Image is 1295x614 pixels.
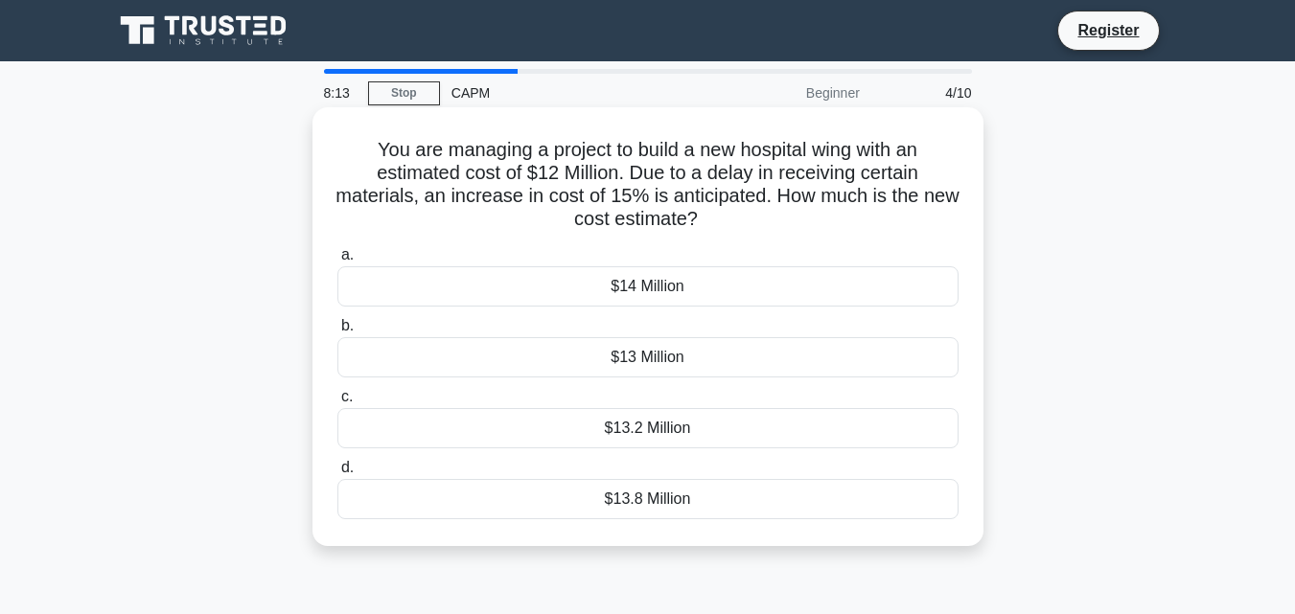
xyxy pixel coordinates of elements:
[337,266,959,307] div: $14 Million
[335,138,960,232] h5: You are managing a project to build a new hospital wing with an estimated cost of $12 Million. Du...
[1066,18,1150,42] a: Register
[341,388,353,404] span: c.
[337,408,959,448] div: $13.2 Million
[337,337,959,377] div: $13 Million
[341,459,354,475] span: d.
[312,74,368,112] div: 8:13
[704,74,871,112] div: Beginner
[368,81,440,105] a: Stop
[341,317,354,333] span: b.
[337,479,959,519] div: $13.8 Million
[871,74,983,112] div: 4/10
[440,74,704,112] div: CAPM
[341,246,354,262] span: a.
